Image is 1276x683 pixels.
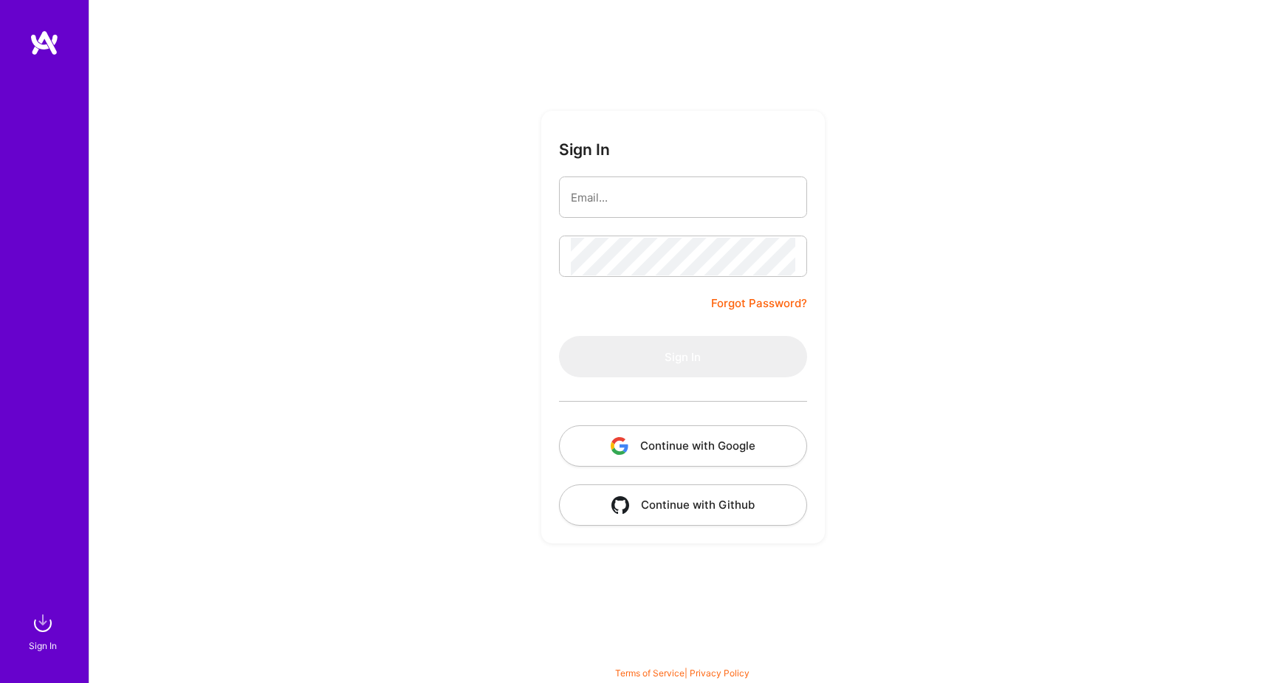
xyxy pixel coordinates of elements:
[611,437,628,455] img: icon
[559,484,807,526] button: Continue with Github
[615,667,750,679] span: |
[615,667,685,679] a: Terms of Service
[559,336,807,377] button: Sign In
[28,608,58,638] img: sign in
[30,30,59,56] img: logo
[711,295,807,312] a: Forgot Password?
[29,638,57,653] div: Sign In
[690,667,750,679] a: Privacy Policy
[31,608,58,653] a: sign inSign In
[559,140,610,159] h3: Sign In
[559,425,807,467] button: Continue with Google
[571,179,795,216] input: Email...
[611,496,629,514] img: icon
[89,639,1276,676] div: © 2025 ATeams Inc., All rights reserved.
